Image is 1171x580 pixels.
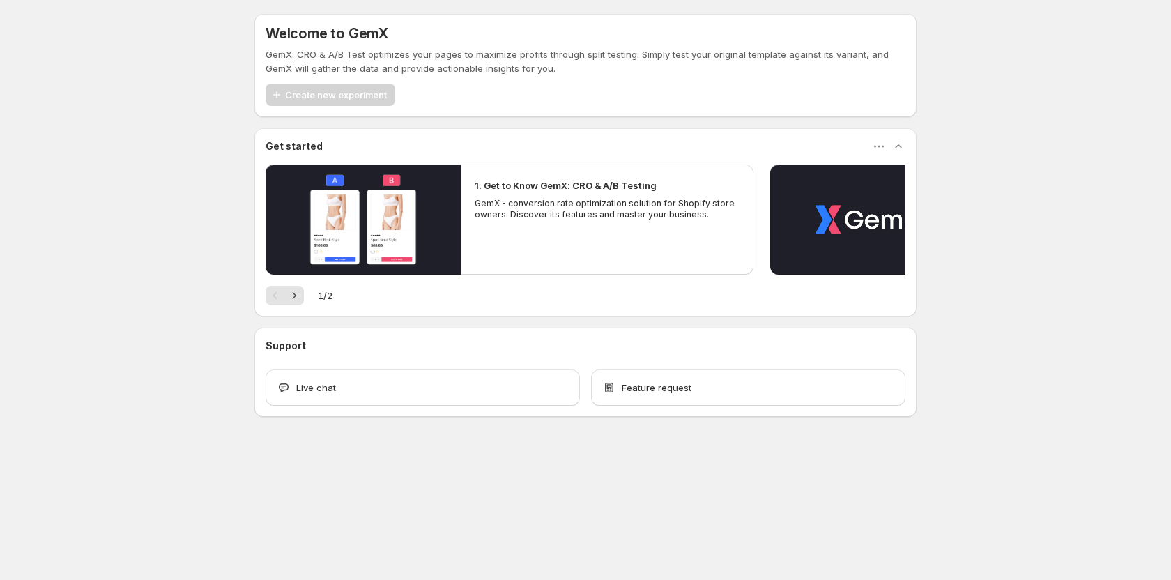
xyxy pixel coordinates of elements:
button: Play video [770,165,965,275]
button: Play video [266,165,461,275]
button: Next [284,286,304,305]
span: Feature request [622,381,691,395]
span: 1 / 2 [318,289,332,303]
h3: Get started [266,139,323,153]
nav: Pagination [266,286,304,305]
h3: Support [266,339,306,353]
h5: Welcome to GemX [266,25,388,42]
p: GemX: CRO & A/B Test optimizes your pages to maximize profits through split testing. Simply test ... [266,47,905,75]
span: Live chat [296,381,336,395]
h2: 1. Get to Know GemX: CRO & A/B Testing [475,178,657,192]
p: GemX - conversion rate optimization solution for Shopify store owners. Discover its features and ... [475,198,740,220]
